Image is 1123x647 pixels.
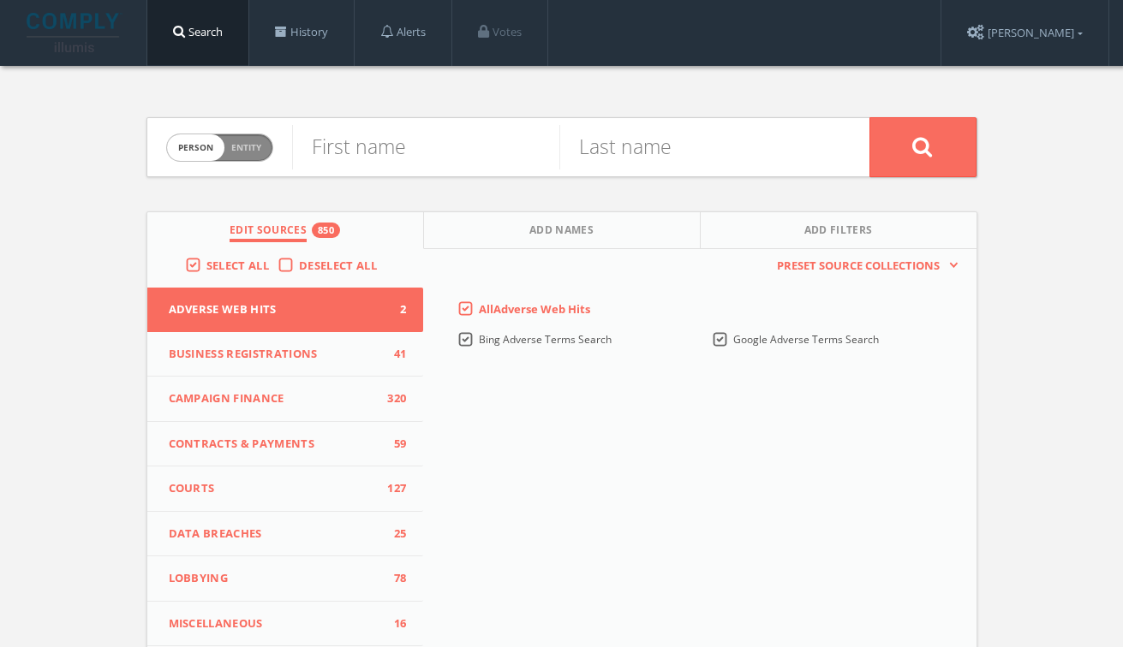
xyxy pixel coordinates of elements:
[147,212,424,249] button: Edit Sources850
[424,212,701,249] button: Add Names
[479,301,590,317] span: All Adverse Web Hits
[701,212,977,249] button: Add Filters
[169,436,381,453] span: Contracts & Payments
[230,223,307,242] span: Edit Sources
[169,346,381,363] span: Business Registrations
[231,141,261,154] span: Entity
[380,390,406,407] span: 320
[169,570,381,587] span: Lobbying
[380,436,406,453] span: 59
[147,602,424,647] button: Miscellaneous16
[529,223,594,242] span: Add Names
[147,512,424,557] button: Data Breaches25
[380,480,406,497] span: 127
[206,258,269,273] span: Select All
[380,346,406,363] span: 41
[299,258,377,273] span: Deselect All
[312,223,340,238] div: 850
[169,525,381,543] span: Data Breaches
[733,332,879,347] span: Google Adverse Terms Search
[479,332,612,347] span: Bing Adverse Terms Search
[169,301,381,318] span: Adverse Web Hits
[804,223,873,242] span: Add Filters
[147,556,424,602] button: Lobbying78
[169,615,381,632] span: Miscellaneous
[768,258,959,275] button: Preset Source Collections
[147,422,424,467] button: Contracts & Payments59
[380,301,406,318] span: 2
[147,377,424,422] button: Campaign Finance320
[169,480,381,497] span: Courts
[27,13,122,52] img: illumis
[147,288,424,332] button: Adverse Web Hits2
[768,258,948,275] span: Preset Source Collections
[147,332,424,377] button: Business Registrations41
[167,134,224,161] span: person
[147,466,424,512] button: Courts127
[380,615,406,632] span: 16
[380,525,406,543] span: 25
[380,570,406,587] span: 78
[169,390,381,407] span: Campaign Finance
